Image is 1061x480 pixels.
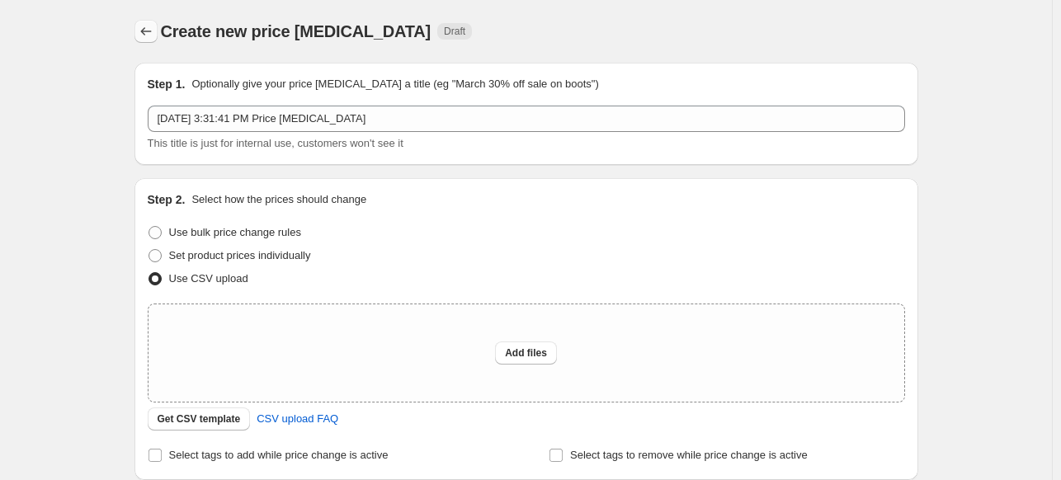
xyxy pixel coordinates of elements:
[247,406,348,432] a: CSV upload FAQ
[148,106,905,132] input: 30% off holiday sale
[169,272,248,285] span: Use CSV upload
[169,226,301,238] span: Use bulk price change rules
[169,249,311,261] span: Set product prices individually
[570,449,808,461] span: Select tags to remove while price change is active
[444,25,465,38] span: Draft
[148,76,186,92] h2: Step 1.
[134,20,158,43] button: Price change jobs
[191,191,366,208] p: Select how the prices should change
[257,411,338,427] span: CSV upload FAQ
[169,449,389,461] span: Select tags to add while price change is active
[161,22,431,40] span: Create new price [MEDICAL_DATA]
[148,191,186,208] h2: Step 2.
[158,412,241,426] span: Get CSV template
[148,407,251,431] button: Get CSV template
[495,341,557,365] button: Add files
[148,137,403,149] span: This title is just for internal use, customers won't see it
[505,346,547,360] span: Add files
[191,76,598,92] p: Optionally give your price [MEDICAL_DATA] a title (eg "March 30% off sale on boots")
